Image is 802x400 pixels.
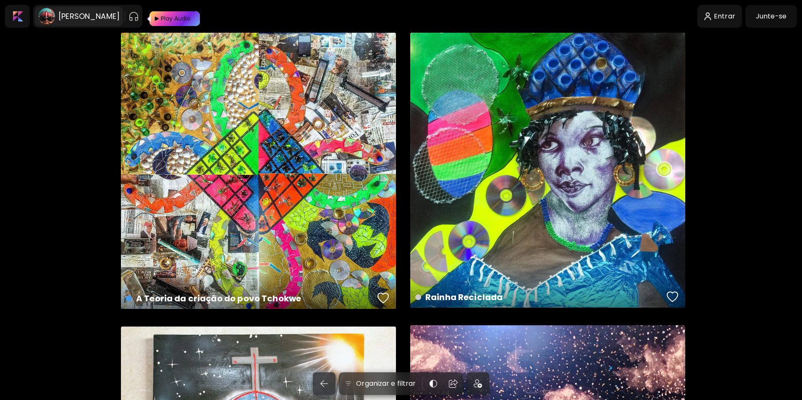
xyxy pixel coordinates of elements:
[121,33,396,309] a: A Teoria da criação do povo Tchokwefavoriteshttps://cdn.kaleido.art/CDN/Artwork/11033/Primary/med...
[665,288,681,305] button: favorites
[58,11,120,21] h6: [PERSON_NAME]
[128,10,139,23] button: pauseOutline IconGradient Icon
[313,372,339,395] a: back
[319,379,329,389] img: back
[415,291,664,303] h4: Rainha Reciclada
[375,290,391,306] button: favorites
[149,11,160,26] img: Play
[704,12,711,21] img: login-icon
[313,372,335,395] button: back
[126,292,375,305] h4: A Teoria da criação do povo Tchokwe
[745,5,797,28] a: Junte-se
[146,11,151,26] img: Play
[356,379,416,389] h6: Organizar e filtrar
[474,379,482,388] img: icon
[160,11,191,26] div: Play Audio
[410,33,685,308] a: Rainha Recicladafavoriteshttps://cdn.kaleido.art/CDN/Artwork/11005/Primary/medium.webp?updated=42884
